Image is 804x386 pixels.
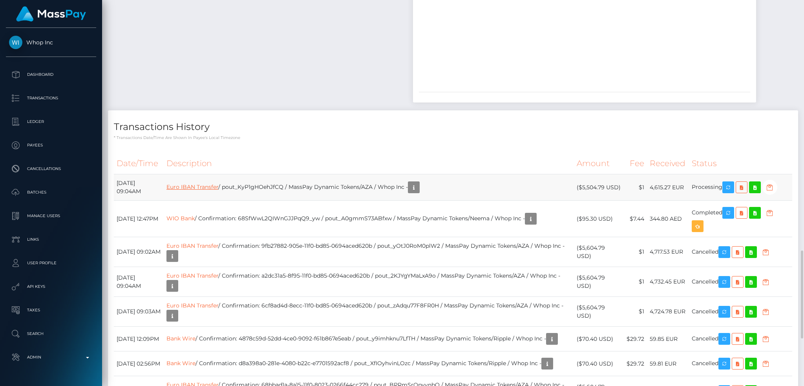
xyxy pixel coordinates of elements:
td: Processing [689,174,792,201]
td: Cancelled [689,327,792,351]
td: 4,615.27 EUR [647,174,689,201]
th: Fee [624,153,647,174]
a: Cancellations [6,159,96,179]
td: 4,732.45 EUR [647,267,689,297]
td: / Confirmation: a2dc31a5-8f95-11f0-bd85-0694aced620b / pout_2KJYgYMaLxA9o / MassPay Dynamic Token... [164,267,574,297]
td: [DATE] 12:09PM [114,327,164,351]
td: ($5,604.79 USD) [574,237,624,267]
td: / Confirmation: 4878c59d-52dd-4ce0-9092-f61b867e5eab / pout_y9imhknu7LfTH / MassPay Dynamic Token... [164,327,574,351]
a: Payees [6,135,96,155]
td: / pout_KyP1gHOehJfCQ / MassPay Dynamic Tokens/AZA / Whop Inc - [164,174,574,201]
h4: Transactions History [114,120,792,134]
td: Cancelled [689,351,792,376]
td: ($70.40 USD) [574,351,624,376]
p: Dashboard [9,69,93,80]
td: Cancelled [689,237,792,267]
td: 344.80 AED [647,201,689,237]
td: / Confirmation: 68SfWwL2QIWnGJJPqQ9_yw / pout_A0gmmS73ABfxw / MassPay Dynamic Tokens/Neema / Whop... [164,201,574,237]
a: Euro IBAN Transfer [166,302,218,309]
td: ($5,604.79 USD) [574,267,624,297]
td: [DATE] 12:47PM [114,201,164,237]
th: Description [164,153,574,174]
td: ($5,504.79 USD) [574,174,624,201]
a: Taxes [6,300,96,320]
a: Search [6,324,96,344]
td: 4,717.53 EUR [647,237,689,267]
a: Admin [6,348,96,367]
td: $1 [624,174,647,201]
a: Euro IBAN Transfer [166,272,218,279]
td: $1 [624,237,647,267]
span: Whop Inc [6,39,96,46]
a: Euro IBAN Transfer [166,183,218,190]
td: $1 [624,267,647,297]
th: Status [689,153,792,174]
a: Ledger [6,112,96,132]
p: User Profile [9,257,93,269]
td: Completed [689,201,792,237]
th: Amount [574,153,624,174]
p: Batches [9,187,93,198]
th: Received [647,153,689,174]
p: Cancellations [9,163,93,175]
img: Whop Inc [9,36,22,49]
td: Cancelled [689,297,792,327]
th: Date/Time [114,153,164,174]
img: MassPay Logo [16,6,86,22]
td: $1 [624,297,647,327]
p: * Transactions date/time are shown in payee's local timezone [114,135,792,141]
td: [DATE] 09:04AM [114,174,164,201]
a: WIO Bank [166,215,195,222]
td: $7.44 [624,201,647,237]
p: Search [9,328,93,340]
p: Ledger [9,116,93,128]
a: Bank Wire [166,335,196,342]
a: Batches [6,183,96,202]
td: [DATE] 09:04AM [114,267,164,297]
td: [DATE] 02:56PM [114,351,164,376]
a: Bank Wire [166,360,196,367]
a: Manage Users [6,206,96,226]
td: ($5,604.79 USD) [574,297,624,327]
td: ($70.40 USD) [574,327,624,351]
td: $29.72 [624,327,647,351]
p: Transactions [9,92,93,104]
a: Transactions [6,88,96,108]
p: API Keys [9,281,93,293]
td: ($95.30 USD) [574,201,624,237]
a: Euro IBAN Transfer [166,242,218,249]
td: 59.81 EUR [647,351,689,376]
p: Admin [9,351,93,363]
td: / Confirmation: 9fb27882-905e-11f0-bd85-0694aced620b / pout_yOtJ0RoM0plW2 / MassPay Dynamic Token... [164,237,574,267]
td: [DATE] 09:02AM [114,237,164,267]
p: Manage Users [9,210,93,222]
p: Links [9,234,93,245]
td: $29.72 [624,351,647,376]
a: API Keys [6,277,96,296]
p: Payees [9,139,93,151]
td: / Confirmation: 6cf8ad4d-8ecc-11f0-bd85-0694aced620b / pout_zAdqu77F8FR0H / MassPay Dynamic Token... [164,297,574,327]
td: / Confirmation: d8a398a0-281e-4080-b22c-e7701592acf8 / pout_XfIOyhvinLOzc / MassPay Dynamic Token... [164,351,574,376]
p: Taxes [9,304,93,316]
td: 59.85 EUR [647,327,689,351]
a: Links [6,230,96,249]
td: [DATE] 09:03AM [114,297,164,327]
td: Cancelled [689,267,792,297]
a: User Profile [6,253,96,273]
a: Dashboard [6,65,96,84]
td: 4,724.78 EUR [647,297,689,327]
